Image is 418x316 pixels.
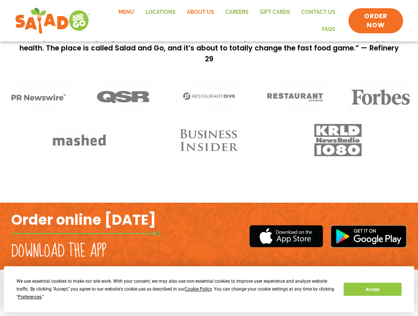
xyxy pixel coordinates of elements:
img: Media_QSR logo [89,79,157,115]
a: Careers [220,4,254,21]
img: Media_KRLD [304,122,372,158]
nav: Menu [98,4,341,38]
img: Media_PR Newwire [4,79,71,115]
div: We use essential cookies to make our site work. With your consent, we may also use non-essential ... [16,277,335,301]
img: Media_Restaurant Dive [175,79,243,115]
a: GIFT CARDS [254,4,296,21]
img: Media_Business Insider [175,122,243,158]
a: Locations [140,4,181,21]
span: ORDER NOW [356,12,396,30]
span: Cookie Policy [185,286,212,292]
div: Cookie Consent Prompt [4,266,414,312]
img: appstore [249,224,323,248]
span: Preferences [18,294,42,300]
img: google_play [331,225,407,248]
a: ORDER NOW [348,8,403,34]
h2: Order online [DATE] [11,211,156,229]
img: Media_Mashed [47,122,114,158]
a: Menu [113,4,140,21]
img: fork [11,231,161,236]
h2: Download the app [11,241,107,262]
a: FAQs [316,21,341,38]
button: Accept [344,283,401,296]
a: About Us [181,4,220,21]
a: Contact Us [296,4,341,21]
img: new-SAG-logo-768×292 [15,6,90,36]
img: Media_Restaurant Business [261,79,329,115]
img: Media_Forbes logo [347,79,414,115]
p: “Finally, there’s a way to get the convenience of a drive-through fast food chain without sacrifi... [19,33,399,65]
